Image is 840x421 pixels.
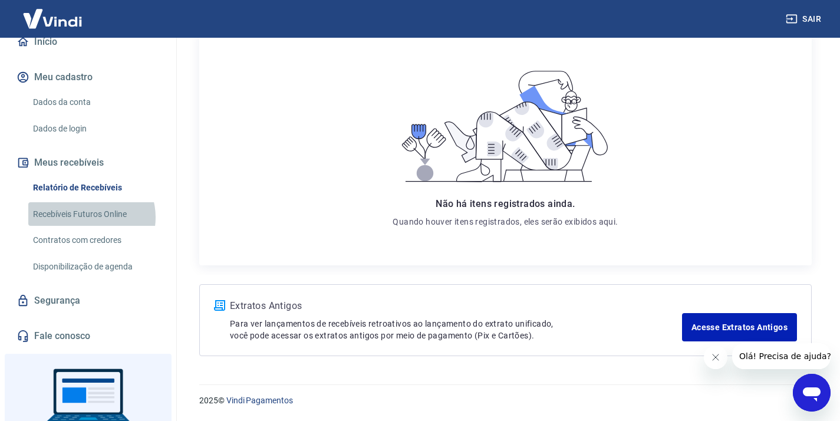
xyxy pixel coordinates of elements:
[230,299,682,313] p: Extratos Antigos
[28,228,162,252] a: Contratos com credores
[732,343,831,369] iframe: Mensagem da empresa
[704,346,727,369] iframe: Fechar mensagem
[436,198,575,209] span: Não há itens registrados ainda.
[199,394,812,407] p: 2025 ©
[28,176,162,200] a: Relatório de Recebíveis
[214,300,225,311] img: ícone
[14,150,162,176] button: Meus recebíveis
[14,1,91,37] img: Vindi
[28,255,162,279] a: Disponibilização de agenda
[14,29,162,55] a: Início
[230,318,682,341] p: Para ver lançamentos de recebíveis retroativos ao lançamento do extrato unificado, você pode aces...
[226,396,293,405] a: Vindi Pagamentos
[14,323,162,349] a: Fale conosco
[28,202,162,226] a: Recebíveis Futuros Online
[14,64,162,90] button: Meu cadastro
[393,216,618,228] p: Quando houver itens registrados, eles serão exibidos aqui.
[793,374,831,412] iframe: Botão para abrir a janela de mensagens
[7,8,99,18] span: Olá! Precisa de ajuda?
[28,90,162,114] a: Dados da conta
[14,288,162,314] a: Segurança
[28,117,162,141] a: Dados de login
[783,8,826,30] button: Sair
[682,313,797,341] a: Acesse Extratos Antigos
